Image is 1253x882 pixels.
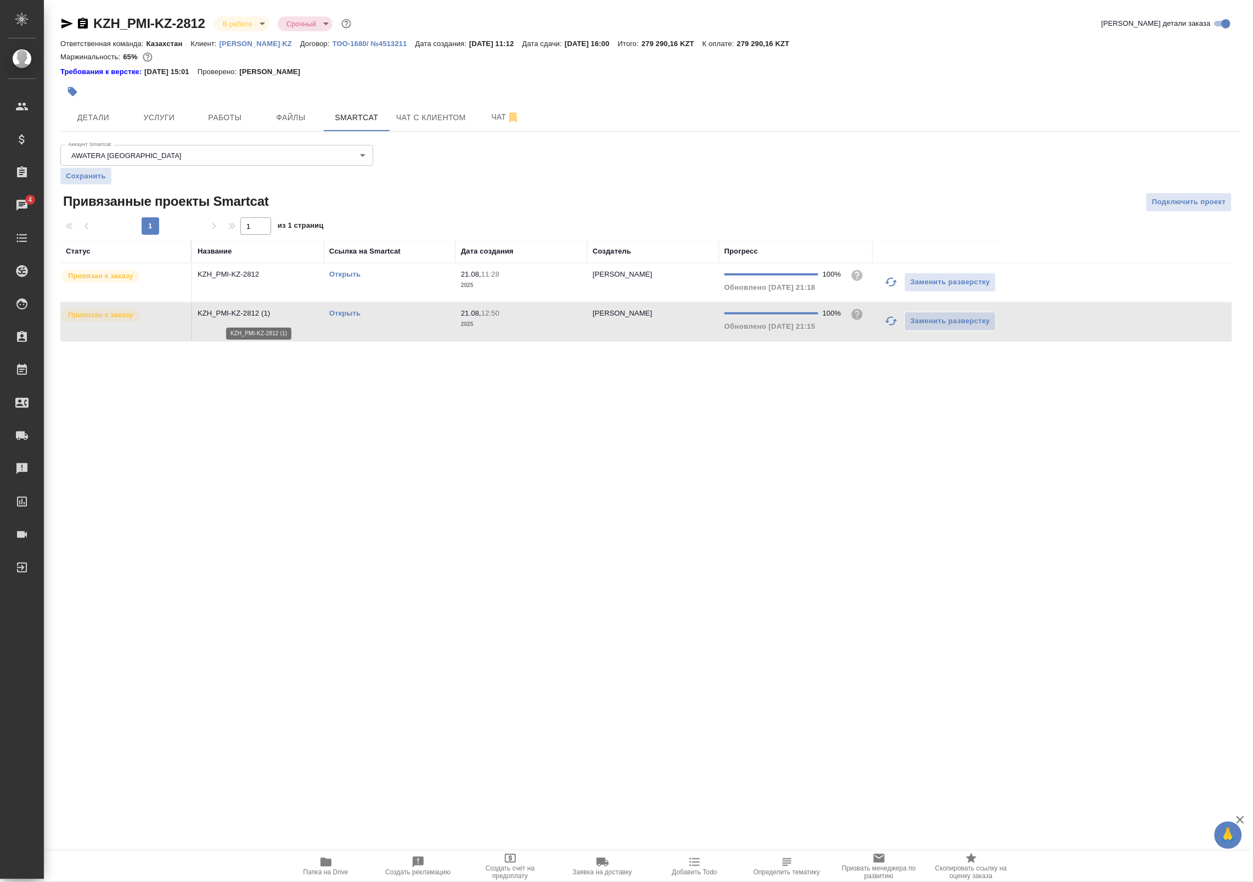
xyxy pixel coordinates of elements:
[461,280,582,291] p: 2025
[823,308,842,319] div: 100%
[479,110,532,124] span: Чат
[840,865,919,880] span: Призвать менеджера по развитию
[557,851,649,882] button: Заявка на доставку
[911,315,990,328] span: Заменить разверстку
[1219,824,1238,847] span: 🙏
[471,865,550,880] span: Создать счет на предоплату
[21,194,38,205] span: 4
[280,851,372,882] button: Папка на Drive
[1146,193,1232,212] button: Подключить проект
[703,40,737,48] p: К оплате:
[333,38,415,48] a: ТОО-1680/ №4513211
[239,66,308,77] p: [PERSON_NAME]
[737,40,798,48] p: 279 290,16 KZT
[190,40,219,48] p: Клиент:
[396,111,466,125] span: Чат с клиентом
[461,309,481,317] p: 21.08,
[461,246,514,257] div: Дата создания
[147,40,191,48] p: Казахстан
[461,319,582,330] p: 2025
[333,40,415,48] p: ТОО-1680/ №4513211
[133,111,186,125] span: Услуги
[60,40,147,48] p: Ответственная команда:
[220,40,300,48] p: [PERSON_NAME] KZ
[385,869,451,877] span: Создать рекламацию
[1215,822,1242,849] button: 🙏
[593,270,653,278] p: [PERSON_NAME]
[642,40,703,48] p: 279 290,16 KZT
[67,111,120,125] span: Детали
[68,151,185,160] button: AWATERA [GEOGRAPHIC_DATA]
[329,309,361,317] a: Открыть
[507,111,520,124] svg: Отписаться
[372,851,464,882] button: Создать рекламацию
[265,111,317,125] span: Файлы
[60,80,85,104] button: Добавить тэг
[415,40,469,48] p: Дата создания:
[904,273,996,292] button: Заменить разверстку
[672,869,717,877] span: Добавить Todo
[304,869,349,877] span: Папка на Drive
[339,16,353,31] button: Доп статусы указывают на важность/срочность заказа
[123,53,140,61] p: 65%
[278,219,324,235] span: из 1 страниц
[649,851,741,882] button: Добавить Todo
[724,283,816,291] span: Обновлено [DATE] 21:18
[141,50,155,64] button: 0.00 KZT; 12934.62 RUB;
[66,171,106,182] span: Сохранить
[199,111,251,125] span: Работы
[329,246,401,257] div: Ссылка на Smartcat
[593,309,653,317] p: [PERSON_NAME]
[220,19,256,29] button: В работе
[60,193,269,210] span: Привязанные проекты Smartcat
[198,269,318,280] p: KZH_PMI-KZ-2812
[1102,18,1211,29] span: [PERSON_NAME] детали заказа
[741,851,833,882] button: Определить тематику
[60,145,373,166] div: AWATERA [GEOGRAPHIC_DATA]
[878,308,904,334] button: Обновить прогресс
[911,276,990,289] span: Заменить разверстку
[144,66,198,77] p: [DATE] 15:01
[469,40,522,48] p: [DATE] 11:12
[904,312,996,331] button: Заменить разверстку
[198,308,318,319] p: KZH_PMI-KZ-2812 (1)
[60,53,123,61] p: Маржинальность:
[3,192,41,219] a: 4
[833,851,925,882] button: Призвать менеджера по развитию
[68,271,133,282] p: Привязан к заказу
[878,269,904,295] button: Обновить прогресс
[278,16,333,31] div: В работе
[522,40,565,48] p: Дата сдачи:
[300,40,333,48] p: Договор:
[330,111,383,125] span: Smartcat
[60,17,74,30] button: Скопировать ссылку для ЯМессенджера
[76,17,89,30] button: Скопировать ссылку
[823,269,842,280] div: 100%
[565,40,618,48] p: [DATE] 16:00
[329,270,361,278] a: Открыть
[198,66,240,77] p: Проверено:
[66,246,91,257] div: Статус
[68,310,133,321] p: Привязан к заказу
[754,869,820,877] span: Определить тематику
[60,66,144,77] div: Нажми, чтобы открыть папку с инструкцией
[220,38,300,48] a: [PERSON_NAME] KZ
[618,40,642,48] p: Итого:
[198,246,232,257] div: Название
[60,66,144,77] a: Требования к верстке:
[724,246,758,257] div: Прогресс
[464,851,557,882] button: Создать счет на предоплату
[1152,196,1226,209] span: Подключить проект
[593,246,631,257] div: Создатель
[93,16,205,31] a: KZH_PMI-KZ-2812
[214,16,269,31] div: В работе
[60,168,111,184] button: Сохранить
[481,270,499,278] p: 11:28
[724,322,816,330] span: Обновлено [DATE] 21:15
[925,851,1018,882] button: Скопировать ссылку на оценку заказа
[932,865,1011,880] span: Скопировать ссылку на оценку заказа
[481,309,499,317] p: 12:50
[283,19,319,29] button: Срочный
[572,869,632,877] span: Заявка на доставку
[461,270,481,278] p: 21.08,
